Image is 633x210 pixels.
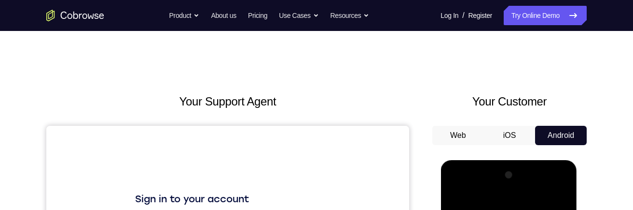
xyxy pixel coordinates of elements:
[440,6,458,25] a: Log In
[484,126,536,145] button: iOS
[432,93,587,110] h2: Your Customer
[177,138,187,146] p: or
[157,181,222,191] div: Sign in with GitHub
[95,92,268,102] input: Enter your email
[46,10,104,21] a: Go to the home page
[89,177,274,196] button: Sign in with GitHub
[89,111,274,130] button: Sign in
[248,6,267,25] a: Pricing
[462,10,464,21] span: /
[330,6,370,25] button: Resources
[432,126,484,145] button: Web
[46,93,409,110] h2: Your Support Agent
[211,6,236,25] a: About us
[89,66,274,80] h1: Sign in to your account
[468,6,492,25] a: Register
[89,153,274,173] button: Sign in with Google
[279,6,318,25] button: Use Cases
[169,6,200,25] button: Product
[504,6,587,25] a: Try Online Demo
[156,158,222,168] div: Sign in with Google
[535,126,587,145] button: Android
